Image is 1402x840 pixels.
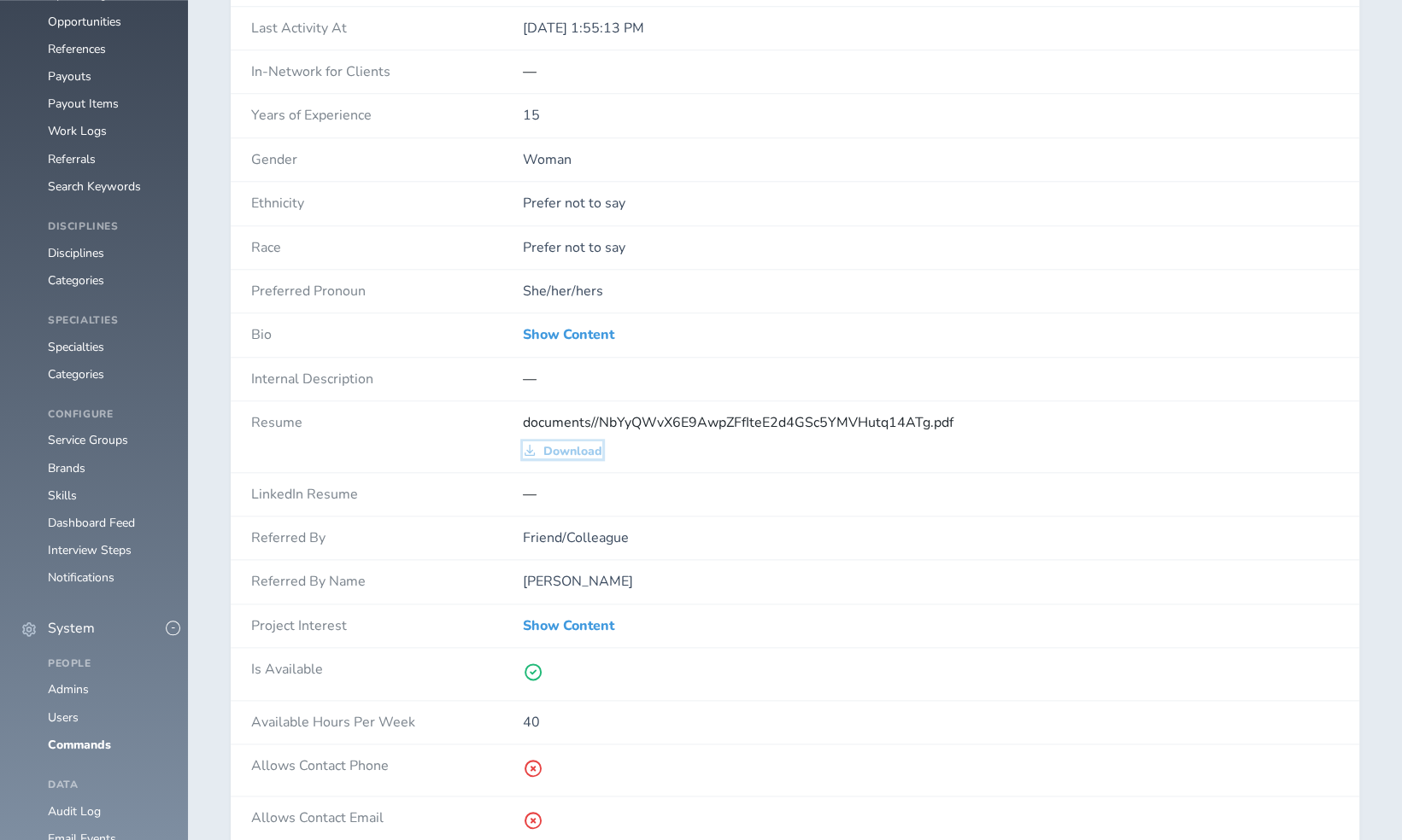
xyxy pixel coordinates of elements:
h4: LinkedIn Resume [251,487,523,502]
p: Friend/Colleague [523,530,1339,545]
a: Search Keywords [48,178,141,195]
a: Payouts [48,68,91,85]
a: Skills [48,487,77,504]
p: Prefer not to say [523,240,1339,255]
a: Show Content [523,618,614,633]
a: Admins [48,681,89,697]
p: 40 [523,715,1339,730]
a: Notifications [48,569,114,586]
h4: Preferred Pronoun [251,283,523,299]
a: References [48,41,106,57]
span: documents//NbYyQWvX6E9AwpZFfIteE2d4GSc5YMVHutq14ATg.pdf [523,413,953,432]
h4: Race [251,240,523,255]
a: Categories [48,366,104,382]
h4: Gender [251,152,523,167]
h4: Available Hours Per Week [251,715,523,730]
a: Users [48,709,79,726]
a: Disciplines [48,245,104,261]
h4: Referred By [251,530,523,545]
a: Payout Items [48,96,119,112]
h4: Ethnicity [251,195,523,211]
h4: Referred By Name [251,574,523,589]
a: Audit Log [48,803,101,820]
a: Dashboard Feed [48,515,135,531]
h4: Configure [48,409,167,421]
p: [PERSON_NAME] [523,574,1339,589]
div: — [523,371,1339,387]
h4: Allows Contact Phone [251,758,523,773]
a: Commands [48,737,111,753]
h4: Project Interest [251,618,523,633]
span: System [48,621,95,636]
p: 15 [523,108,1339,123]
a: Categories [48,272,104,289]
a: Brands [48,460,85,476]
a: Work Logs [48,123,107,139]
h4: Resume [251,415,523,430]
a: Show Content [523,327,614,342]
a: Service Groups [48,432,128,448]
h4: Bio [251,327,523,342]
h4: Allows Contact Email [251,810,523,825]
h4: Data [48,779,167,791]
button: - [166,621,180,635]
h4: Internal Description [251,371,523,387]
p: Woman [523,152,1339,167]
div: — [523,64,1339,79]
a: Referrals [48,151,96,167]
p: Prefer not to say [523,195,1339,211]
h4: Specialties [48,315,167,327]
h4: Years of Experience [251,108,523,123]
h4: In-Network for Clients [251,64,523,79]
a: Interview Steps [48,542,132,558]
a: Opportunities [48,14,121,30]
h4: Last Activity At [251,20,523,36]
span: — [523,485,537,504]
h4: People [48,658,167,670]
h4: Disciplines [48,221,167,233]
h4: Is Available [251,662,523,677]
span: Download [543,445,602,458]
a: Specialties [48,339,104,355]
p: [DATE] 1:55:13 PM [523,20,1339,36]
p: She/her/hers [523,283,1339,299]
